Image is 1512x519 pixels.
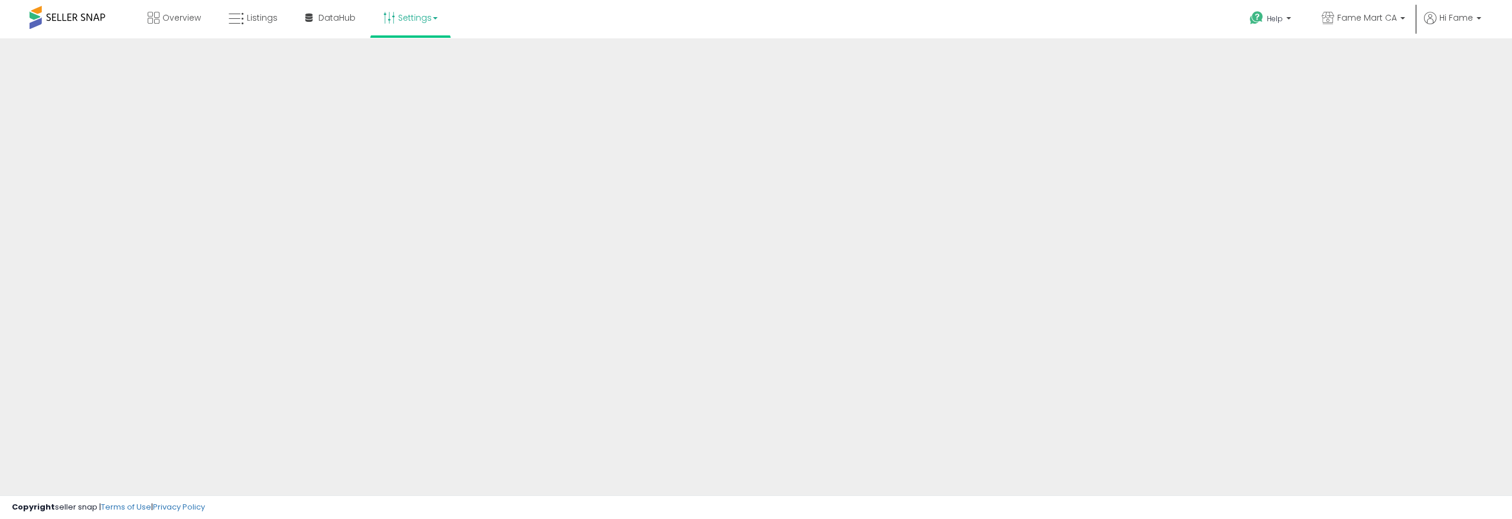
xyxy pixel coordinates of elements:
[1240,2,1303,38] a: Help
[12,501,55,513] strong: Copyright
[153,501,205,513] a: Privacy Policy
[1424,12,1481,38] a: Hi Fame
[1249,11,1264,25] i: Get Help
[162,12,201,24] span: Overview
[1439,12,1473,24] span: Hi Fame
[318,12,356,24] span: DataHub
[101,501,151,513] a: Terms of Use
[247,12,278,24] span: Listings
[1337,12,1397,24] span: Fame Mart CA
[12,502,205,513] div: seller snap | |
[1267,14,1283,24] span: Help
